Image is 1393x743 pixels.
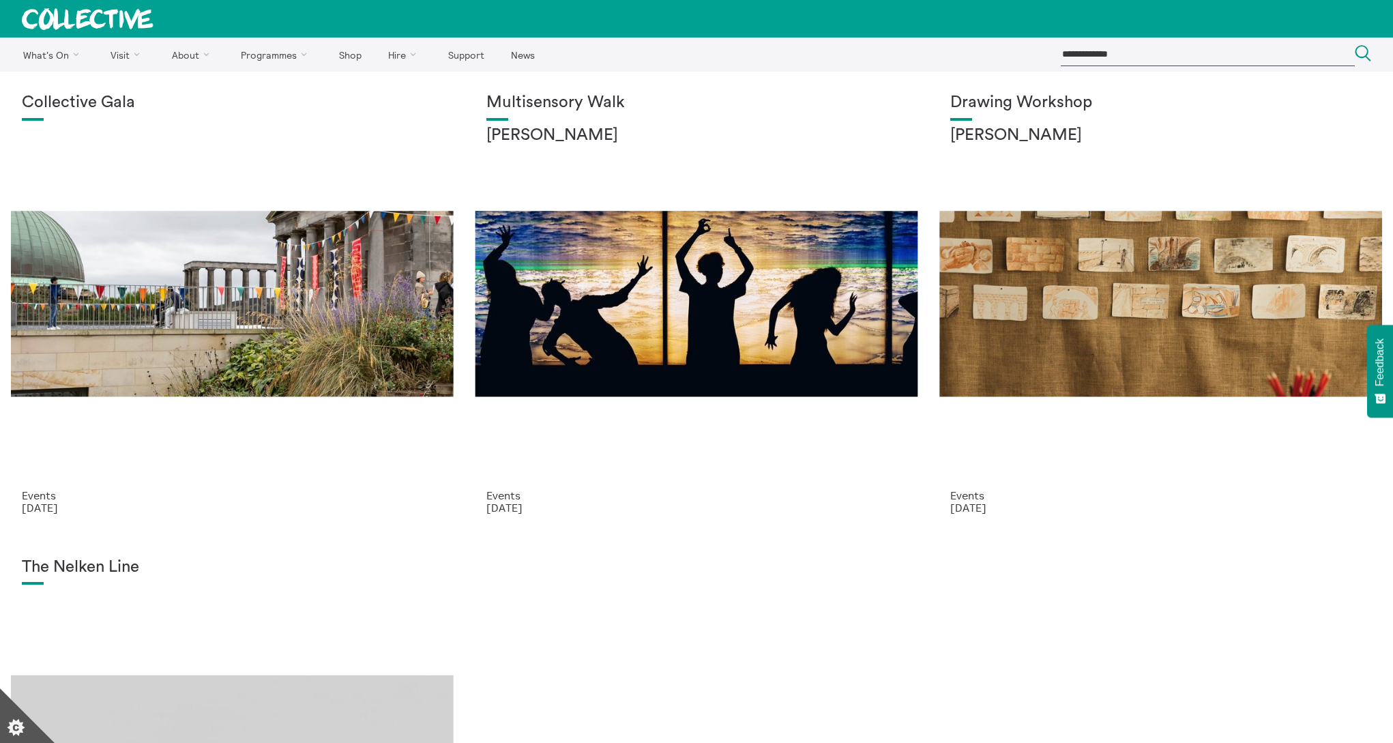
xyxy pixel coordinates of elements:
h1: Drawing Workshop [950,93,1371,113]
p: Events [950,489,1371,501]
a: Hire [377,38,434,72]
a: Visit [99,38,158,72]
h2: [PERSON_NAME] [486,126,907,145]
h1: Collective Gala [22,93,443,113]
a: Museum Art Walk Multisensory Walk [PERSON_NAME] Events [DATE] [465,72,929,536]
a: Programmes [229,38,325,72]
p: [DATE] [950,501,1371,514]
a: About [160,38,226,72]
p: [DATE] [22,501,443,514]
a: Support [436,38,496,72]
button: Feedback - Show survey [1367,325,1393,418]
p: Events [22,489,443,501]
h2: [PERSON_NAME] [950,126,1371,145]
h1: The Nelken Line [22,558,443,577]
a: News [499,38,546,72]
h1: Multisensory Walk [486,93,907,113]
span: Feedback [1374,338,1386,386]
p: Events [486,489,907,501]
p: [DATE] [486,501,907,514]
a: Annie Lord Drawing Workshop [PERSON_NAME] Events [DATE] [928,72,1393,536]
a: What's On [11,38,96,72]
a: Shop [327,38,373,72]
